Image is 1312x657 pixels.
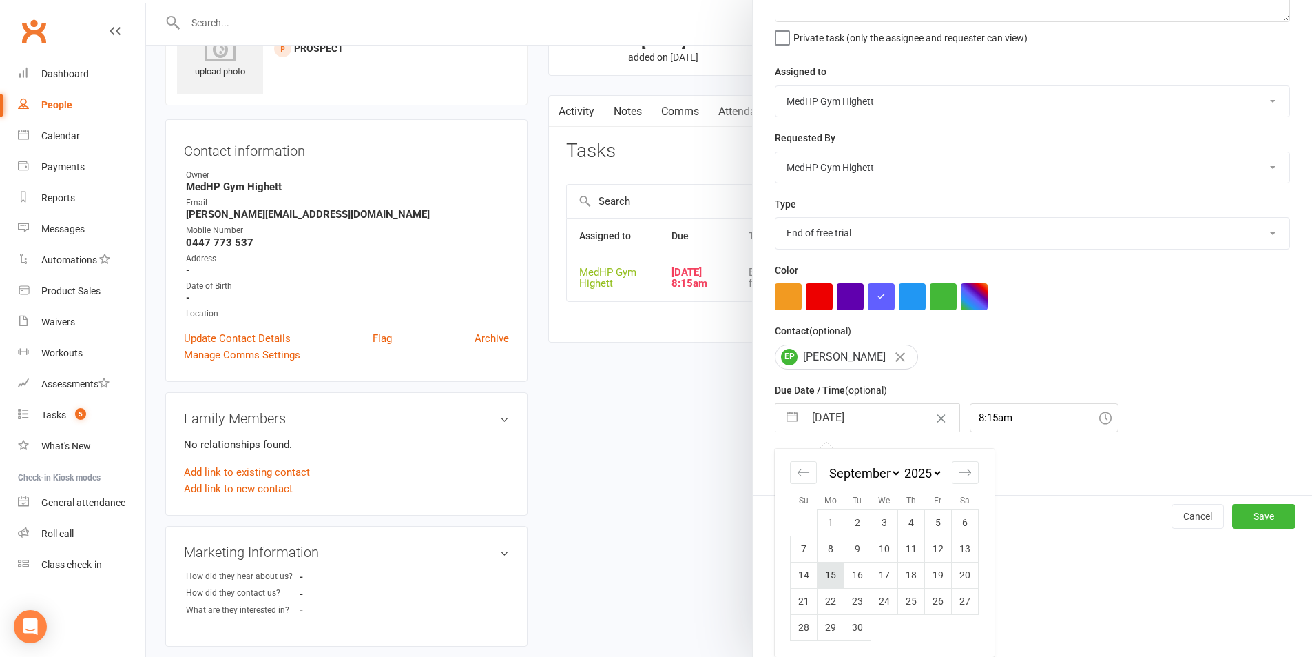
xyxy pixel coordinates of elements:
[960,496,970,505] small: Sa
[844,614,871,640] td: Tuesday, September 30, 2025
[18,121,145,152] a: Calendar
[853,496,862,505] small: Tu
[871,562,898,588] td: Wednesday, September 17, 2025
[871,588,898,614] td: Wednesday, September 24, 2025
[925,588,952,614] td: Friday, September 26, 2025
[952,509,979,536] td: Saturday, September 6, 2025
[18,245,145,276] a: Automations
[775,323,851,338] label: Contact
[791,562,818,588] td: Sunday, September 14, 2025
[41,161,85,172] div: Payments
[775,196,796,212] label: Type
[929,405,953,431] button: Clear Date
[18,183,145,214] a: Reports
[75,408,86,420] span: 5
[934,496,941,505] small: Fr
[41,347,83,358] div: Workouts
[952,536,979,562] td: Saturday, September 13, 2025
[878,496,890,505] small: We
[17,14,51,48] a: Clubworx
[791,536,818,562] td: Sunday, September 7, 2025
[952,588,979,614] td: Saturday, September 27, 2025
[41,254,97,265] div: Automations
[18,431,145,462] a: What's New
[775,64,826,79] label: Assigned to
[775,130,835,145] label: Requested By
[952,461,979,484] div: Move forward to switch to the next month.
[898,536,925,562] td: Thursday, September 11, 2025
[18,152,145,183] a: Payments
[41,68,89,79] div: Dashboard
[18,518,145,549] a: Roll call
[41,528,74,539] div: Roll call
[41,223,85,234] div: Messages
[809,325,851,336] small: (optional)
[790,461,817,484] div: Move backward to switch to the previous month.
[41,378,110,390] div: Assessments
[799,496,809,505] small: Su
[775,383,887,398] label: Due Date / Time
[18,338,145,369] a: Workouts
[925,509,952,536] td: Friday, September 5, 2025
[775,445,855,461] label: Email preferences
[41,410,66,421] div: Tasks
[871,509,898,536] td: Wednesday, September 3, 2025
[41,441,91,452] div: What's New
[793,28,1028,43] span: Private task (only the assignee and requester can view)
[906,496,916,505] small: Th
[18,307,145,338] a: Waivers
[844,509,871,536] td: Tuesday, September 2, 2025
[775,263,798,278] label: Color
[898,562,925,588] td: Thursday, September 18, 2025
[18,487,145,518] a: General attendance kiosk mode
[775,345,918,370] div: [PERSON_NAME]
[844,536,871,562] td: Tuesday, September 9, 2025
[18,59,145,90] a: Dashboard
[898,588,925,614] td: Thursday, September 25, 2025
[818,588,844,614] td: Monday, September 22, 2025
[845,385,887,396] small: (optional)
[41,559,102,570] div: Class check-in
[871,536,898,562] td: Wednesday, September 10, 2025
[41,285,101,296] div: Product Sales
[775,449,994,657] div: Calendar
[844,588,871,614] td: Tuesday, September 23, 2025
[14,610,47,643] div: Open Intercom Messenger
[18,549,145,580] a: Class kiosk mode
[925,536,952,562] td: Friday, September 12, 2025
[41,99,72,110] div: People
[824,496,837,505] small: Mo
[818,509,844,536] td: Monday, September 1, 2025
[18,400,145,431] a: Tasks 5
[18,90,145,121] a: People
[818,614,844,640] td: Monday, September 29, 2025
[18,369,145,400] a: Assessments
[898,509,925,536] td: Thursday, September 4, 2025
[1172,504,1224,529] button: Cancel
[818,562,844,588] td: Monday, September 15, 2025
[41,497,125,508] div: General attendance
[925,562,952,588] td: Friday, September 19, 2025
[41,316,75,327] div: Waivers
[952,562,979,588] td: Saturday, September 20, 2025
[41,130,80,141] div: Calendar
[1232,504,1295,529] button: Save
[791,588,818,614] td: Sunday, September 21, 2025
[41,192,75,203] div: Reports
[844,562,871,588] td: Tuesday, September 16, 2025
[18,214,145,245] a: Messages
[791,614,818,640] td: Sunday, September 28, 2025
[18,276,145,307] a: Product Sales
[818,536,844,562] td: Monday, September 8, 2025
[781,349,798,365] span: EP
